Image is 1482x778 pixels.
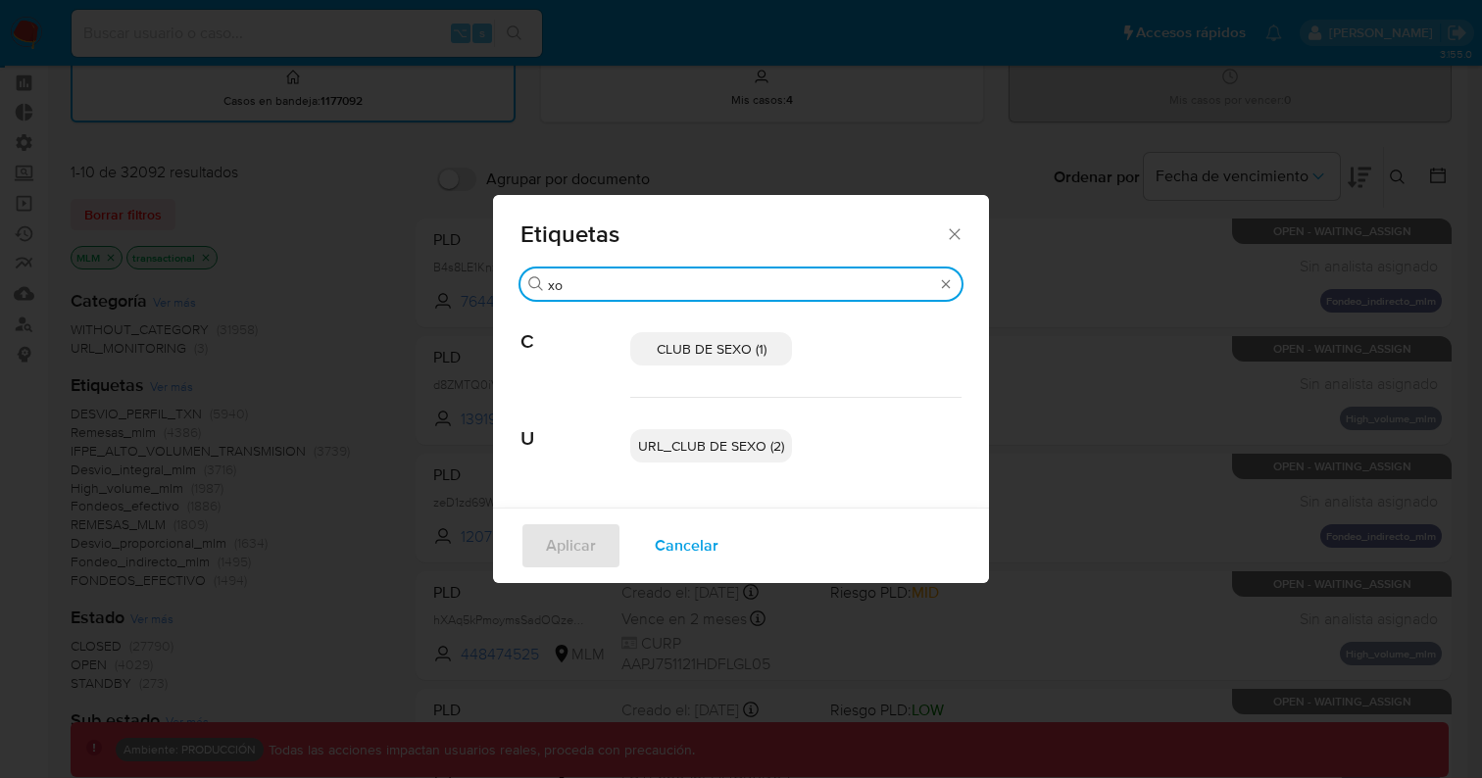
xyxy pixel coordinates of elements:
[520,222,945,246] span: Etiquetas
[638,436,784,456] span: URL_CLUB DE SEXO (2)
[657,339,766,359] span: CLUB DE SEXO (1)
[655,524,718,567] span: Cancelar
[520,398,630,451] span: U
[938,276,954,292] button: Borrar
[945,224,963,242] button: Cerrar
[520,301,630,354] span: C
[630,429,792,462] div: URL_CLUB DE SEXO (2)
[528,276,544,292] button: Buscar
[548,276,934,294] input: Buscar filtro
[629,522,744,569] button: Cancelar
[630,332,792,365] div: CLUB DE SEXO (1)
